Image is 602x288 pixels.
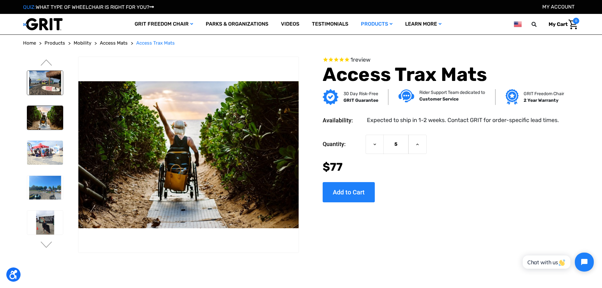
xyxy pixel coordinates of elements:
[419,96,459,102] strong: Customer Service
[569,20,578,29] img: Cart
[275,14,306,34] a: Videos
[573,18,579,24] span: 0
[506,89,519,105] img: Grit freedom
[78,81,298,228] img: Access Trax Mats
[74,40,91,47] a: Mobility
[100,40,128,46] span: Access Mats
[23,40,36,47] a: Home
[353,56,370,63] span: review
[534,18,544,31] input: Search
[27,141,63,165] img: Access Trax Mats
[355,14,399,34] a: Products
[399,14,448,34] a: Learn More
[306,14,355,34] a: Testimonials
[40,59,53,67] button: Go to slide 1 of 6
[23,40,579,47] nav: Breadcrumb
[23,18,63,31] img: GRIT All-Terrain Wheelchair and Mobility Equipment
[23,40,36,46] span: Home
[136,40,175,46] span: Access Trax Mats
[323,182,375,202] input: Add to Cart
[398,89,414,102] img: Customer service
[542,4,575,10] a: Account
[136,40,175,47] a: Access Trax Mats
[549,21,568,27] span: My Cart
[524,90,564,97] p: GRIT Freedom Chair
[323,116,362,125] dt: Availability:
[344,98,378,103] strong: GRIT Guarantee
[100,40,128,47] a: Access Mats
[323,57,562,64] span: Rated 5.0 out of 5 stars 1 reviews
[128,14,199,34] a: GRIT Freedom Chair
[514,20,521,28] img: us.png
[27,106,63,130] img: Access Trax Mats
[323,160,343,174] span: $77
[23,4,154,10] a: QUIZ:WHAT TYPE OF WHEELCHAIR IS RIGHT FOR YOU?
[516,247,599,277] iframe: Tidio Chat
[544,18,579,31] a: Cart with 0 items
[27,176,63,200] img: Access Trax Mats
[27,211,63,235] img: Access Trax Mats
[27,71,63,95] img: Access Trax Mats
[367,116,559,125] dd: Expected to ship in 1-2 weeks. Contact GRIT for order-specific lead times.
[350,56,370,63] span: 1 reviews
[524,98,558,103] strong: 2 Year Warranty
[419,89,485,96] p: Rider Support Team dedicated to
[40,242,53,249] button: Go to slide 3 of 6
[323,89,338,105] img: GRIT Guarantee
[23,4,36,10] span: QUIZ:
[74,40,91,46] span: Mobility
[45,40,65,46] span: Products
[323,63,562,86] h1: Access Trax Mats
[344,90,378,97] p: 30 Day Risk-Free
[45,40,65,47] a: Products
[323,135,362,154] label: Quantity:
[199,14,275,34] a: Parks & Organizations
